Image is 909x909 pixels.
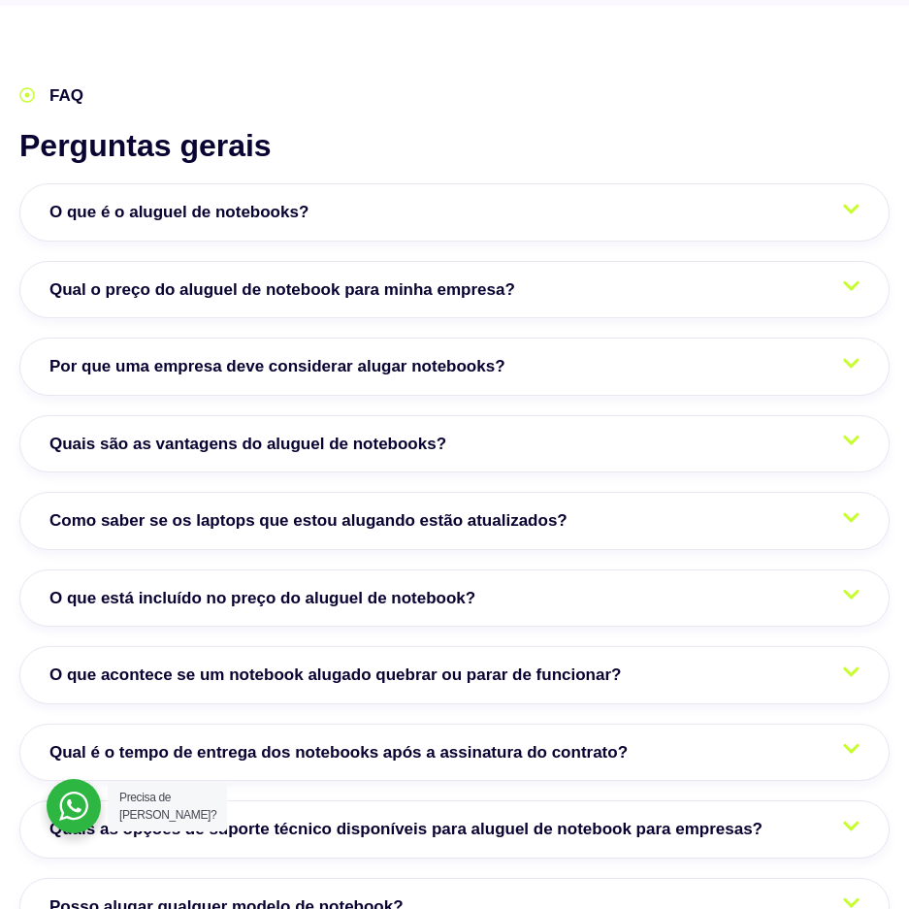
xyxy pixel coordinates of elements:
[49,740,637,765] span: Qual é o tempo de entrega dos notebooks após a assinatura do contrato?
[19,646,890,704] a: O que acontece se um notebook alugado quebrar ou parar de funcionar?
[49,663,631,688] span: O que acontece se um notebook alugado quebrar ou parar de funcionar?
[19,492,890,550] a: Como saber se os laptops que estou alugando estão atualizados?
[19,800,890,859] a: Quais as opções de suporte técnico disponíveis para aluguel de notebook para empresas?
[119,791,216,822] span: Precisa de [PERSON_NAME]?
[49,586,485,611] span: O que está incluído no preço do aluguel de notebook?
[49,508,577,534] span: Como saber se os laptops que estou alugando estão atualizados?
[49,200,318,225] span: O que é o aluguel de notebooks?
[49,817,772,842] span: Quais as opções de suporte técnico disponíveis para aluguel de notebook para empresas?
[19,127,890,164] h2: Perguntas gerais
[49,354,515,379] span: Por que uma empresa deve considerar alugar notebooks?
[45,83,83,109] span: FAQ
[19,183,890,242] a: O que é o aluguel de notebooks?
[19,724,890,782] a: Qual é o tempo de entrega dos notebooks após a assinatura do contrato?
[19,261,890,319] a: Qual o preço do aluguel de notebook para minha empresa?
[49,277,525,303] span: Qual o preço do aluguel de notebook para minha empresa?
[560,661,909,909] iframe: Chat Widget
[560,661,909,909] div: Widget de chat
[19,415,890,473] a: Quais são as vantagens do aluguel de notebooks?
[19,569,890,628] a: O que está incluído no preço do aluguel de notebook?
[19,338,890,396] a: Por que uma empresa deve considerar alugar notebooks?
[49,432,456,457] span: Quais são as vantagens do aluguel de notebooks?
